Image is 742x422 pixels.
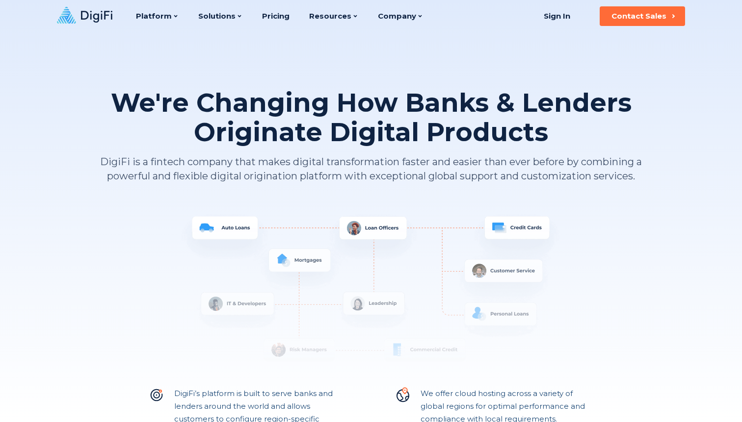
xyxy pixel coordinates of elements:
[600,6,685,26] button: Contact Sales
[99,213,643,379] img: System Overview
[99,88,643,147] h1: We're Changing How Banks & Lenders Originate Digital Products
[611,11,666,21] div: Contact Sales
[531,6,582,26] a: Sign In
[99,155,643,183] p: DigiFi is a fintech company that makes digital transformation faster and easier than ever before ...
